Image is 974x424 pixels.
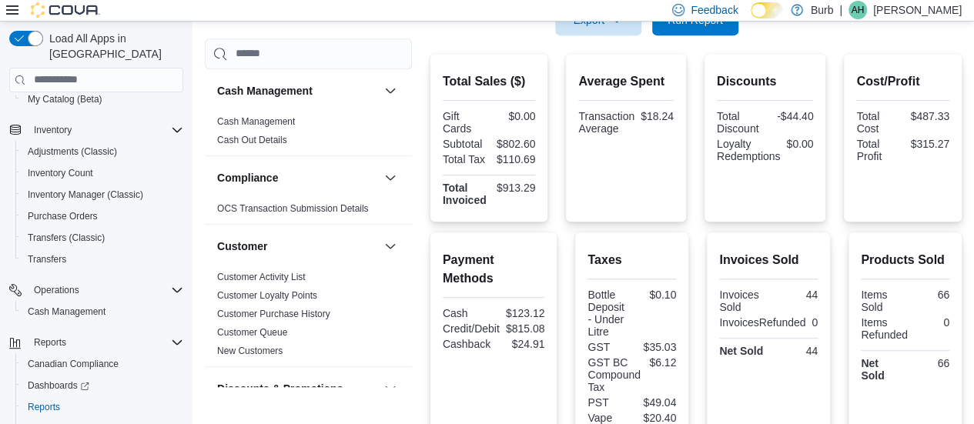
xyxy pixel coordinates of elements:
div: Compliance [205,199,412,224]
h3: Compliance [217,170,278,185]
h2: Total Sales ($) [443,72,536,91]
a: My Catalog (Beta) [22,90,109,109]
a: Reports [22,398,66,416]
div: Total Discount [717,110,762,135]
button: Reports [28,333,72,352]
span: Adjustments (Classic) [22,142,183,161]
span: Inventory Count [22,164,183,182]
button: Canadian Compliance [15,353,189,375]
button: Inventory [28,121,78,139]
button: Transfers (Classic) [15,227,189,249]
button: Compliance [217,170,378,185]
span: Reports [28,333,183,352]
span: New Customers [217,345,283,357]
h3: Cash Management [217,83,313,98]
div: $802.60 [492,138,535,150]
span: Reports [34,336,66,349]
button: My Catalog (Beta) [15,88,189,110]
div: $18.24 [641,110,674,122]
div: 44 [772,345,818,357]
button: Inventory Count [15,162,189,184]
input: Dark Mode [751,2,783,18]
div: Total Tax [443,153,486,165]
p: Burb [811,1,834,19]
div: Cashback [443,338,490,350]
div: InvoicesRefunded [719,316,805,329]
span: Inventory Count [28,167,93,179]
button: Compliance [381,169,400,187]
span: Transfers [22,250,183,269]
span: Dashboards [22,376,183,395]
div: PST [587,396,628,409]
div: $110.69 [492,153,535,165]
a: Inventory Count [22,164,99,182]
div: -$44.40 [768,110,814,122]
div: 44 [772,289,818,301]
a: OCS Transaction Submission Details [217,203,369,214]
span: Cash Management [28,305,105,318]
div: $123.12 [497,307,544,319]
span: Cash Management [22,302,183,321]
div: 66 [909,289,949,301]
span: Purchase Orders [22,207,183,225]
div: Axel Holin [848,1,867,19]
h2: Products Sold [861,251,949,269]
a: Adjustments (Classic) [22,142,123,161]
button: Operations [3,279,189,301]
div: Credit/Debit [443,322,500,335]
div: Gift Cards [443,110,486,135]
div: 0 [812,316,818,329]
a: Transfers (Classic) [22,229,111,247]
div: Cash [443,307,490,319]
a: Customer Queue [217,327,287,338]
span: Operations [28,281,183,299]
span: Purchase Orders [28,210,98,222]
span: Canadian Compliance [28,358,119,370]
a: Dashboards [15,375,189,396]
a: Cash Out Details [217,135,287,145]
span: Cash Out Details [217,134,287,146]
h2: Discounts [717,72,814,91]
img: Cova [31,2,100,18]
h2: Invoices Sold [719,251,818,269]
div: GST [587,341,628,353]
span: Transfers [28,253,66,265]
a: Cash Management [22,302,112,321]
a: Transfers [22,250,72,269]
span: Reports [22,398,183,416]
div: Cash Management [205,112,412,155]
span: Dashboards [28,379,89,392]
div: $0.00 [786,138,813,150]
button: Discounts & Promotions [217,381,378,396]
div: 0 [914,316,949,329]
div: Transaction Average [578,110,634,135]
p: | [839,1,842,19]
button: Customer [217,239,378,254]
button: Cash Management [217,83,378,98]
div: GST BC Compound Tax [587,356,640,393]
button: Adjustments (Classic) [15,141,189,162]
div: $6.12 [647,356,676,369]
span: Customer Activity List [217,271,306,283]
a: New Customers [217,346,283,356]
span: AH [852,1,865,19]
div: Total Profit [856,138,899,162]
span: Cash Management [217,115,295,128]
div: $0.00 [492,110,535,122]
strong: Net Sold [861,357,884,382]
div: $20.40 [635,412,676,424]
button: Transfers [15,249,189,270]
a: Inventory Manager (Classic) [22,185,149,204]
button: Reports [15,396,189,418]
button: Operations [28,281,85,299]
h2: Average Spent [578,72,673,91]
a: Customer Purchase History [217,309,330,319]
span: Canadian Compliance [22,355,183,373]
span: Operations [34,284,79,296]
button: Discounts & Promotions [381,379,400,398]
h3: Discounts & Promotions [217,381,343,396]
a: Customer Loyalty Points [217,290,317,301]
h2: Payment Methods [443,251,545,288]
span: Inventory Manager (Classic) [28,189,143,201]
div: $49.04 [635,396,676,409]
